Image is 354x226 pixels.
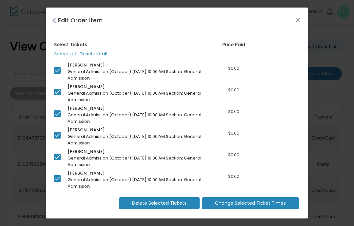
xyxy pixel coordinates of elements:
span: General Admission (October) [DATE] 10:00 AM Section: General Admission [68,133,201,146]
div: $0.00 [214,65,254,72]
label: Deselect all [79,50,108,57]
i: Close [52,17,56,24]
span: [PERSON_NAME] [68,127,105,133]
div: $0.00 [214,130,254,137]
span: Change Selected Ticket Times [215,200,286,207]
h4: Edit Order Item [58,16,103,25]
span: Delete Selected Tickets [132,200,187,207]
div: $0.00 [214,173,254,180]
span: [PERSON_NAME] [68,105,105,112]
span: General Admission (October) [DATE] 10:00 AM Section: General Admission [68,90,201,103]
span: [PERSON_NAME] [68,170,105,177]
label: Select all [54,50,76,57]
label: Select Tickets [54,41,87,48]
div: $0.00 [214,108,254,115]
span: [PERSON_NAME] [68,148,105,155]
button: Close [294,16,302,24]
span: General Admission (October) [DATE] 10:00 AM Section: General Admission [68,68,201,81]
span: General Admission (October) [DATE] 10:00 AM Section: General Admission [68,112,201,124]
div: $0.00 [214,152,254,158]
span: General Admission (October) [DATE] 10:00 AM Section: General Admission [68,177,201,189]
span: General Admission (October) [DATE] 10:00 AM Section: General Admission [68,155,201,168]
label: Price Paid [222,41,245,48]
span: [PERSON_NAME] [68,84,105,90]
span: [PERSON_NAME] [68,62,105,68]
div: $0.00 [214,87,254,93]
